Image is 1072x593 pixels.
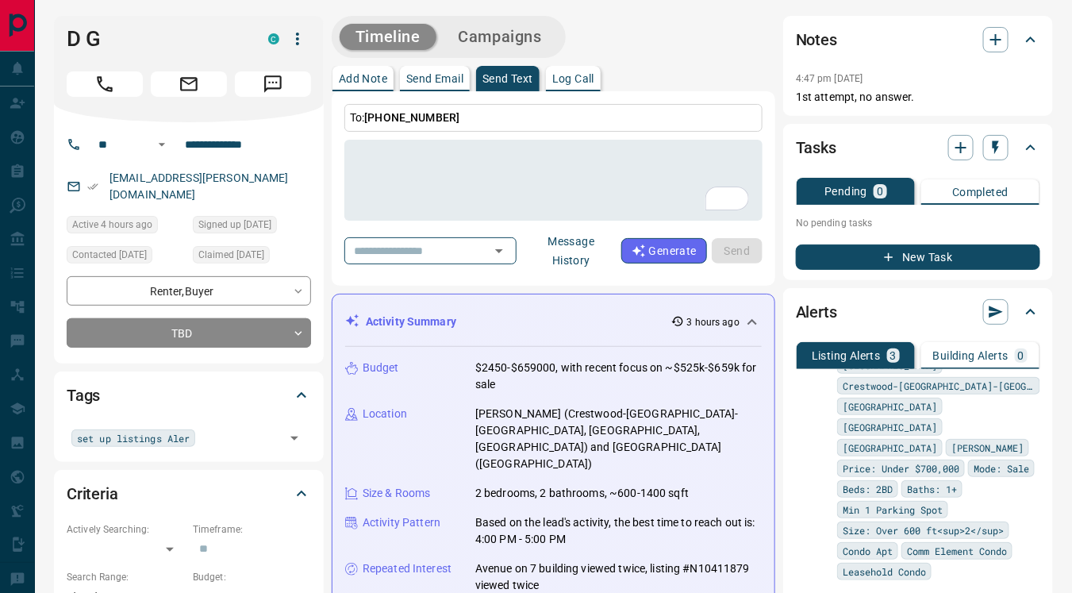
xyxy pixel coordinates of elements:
p: Based on the lead's activity, the best time to reach out is: 4:00 PM - 5:00 PM [475,514,762,548]
div: Tasks [796,129,1040,167]
h1: D G [67,26,244,52]
span: Active 4 hours ago [72,217,152,233]
span: Beds: 2BD [843,481,893,497]
h2: Tags [67,383,100,408]
div: Tue Oct 14 2025 [67,216,185,238]
textarea: To enrich screen reader interactions, please activate Accessibility in Grammarly extension settings [355,147,751,214]
span: [GEOGRAPHIC_DATA] [843,399,937,414]
div: Mon Nov 18 2024 [193,246,311,268]
p: Send Email [406,73,463,84]
span: [GEOGRAPHIC_DATA] [843,440,937,456]
p: 3 hours ago [687,315,740,329]
span: Crestwood-[GEOGRAPHIC_DATA]-[GEOGRAPHIC_DATA] [843,378,1035,394]
p: Timeframe: [193,522,311,537]
p: Activity Summary [366,314,456,330]
p: 1st attempt, no answer. [796,89,1040,106]
button: Open [152,135,171,154]
p: Repeated Interest [363,560,451,577]
span: Condo Apt [843,543,893,559]
svg: Email Verified [87,181,98,192]
div: Tags [67,376,311,414]
button: Open [283,427,305,449]
span: Claimed [DATE] [198,247,264,263]
p: To: [344,104,763,132]
button: Open [488,240,510,262]
p: Completed [952,187,1009,198]
p: Size & Rooms [363,485,431,502]
p: Budget [363,360,399,376]
button: Generate [621,238,707,264]
button: Timeline [340,24,436,50]
p: Location [363,406,407,422]
div: TBD [67,318,311,348]
span: Baths: 1+ [907,481,957,497]
div: Sun Oct 02 2022 [67,246,185,268]
span: Price: Under $700,000 [843,460,959,476]
p: Building Alerts [933,350,1009,361]
div: Renter , Buyer [67,276,311,306]
p: Search Range: [67,570,185,584]
a: [EMAIL_ADDRESS][PERSON_NAME][DOMAIN_NAME] [110,171,289,201]
h2: Notes [796,27,837,52]
span: set up listings Aler [77,430,190,446]
p: Add Note [339,73,387,84]
p: Activity Pattern [363,514,440,531]
h2: Criteria [67,481,118,506]
span: Mode: Sale [974,460,1029,476]
div: Mon Oct 23 2017 [193,216,311,238]
p: Listing Alerts [812,350,881,361]
span: Signed up [DATE] [198,217,271,233]
p: 0 [1018,350,1024,361]
div: Notes [796,21,1040,59]
div: Activity Summary3 hours ago [345,307,762,337]
div: Alerts [796,293,1040,331]
button: Campaigns [443,24,558,50]
span: [PHONE_NUMBER] [364,111,459,124]
span: Size: Over 600 ft<sup>2</sup> [843,522,1004,538]
span: [GEOGRAPHIC_DATA] [843,419,937,435]
span: [PERSON_NAME] [951,440,1024,456]
p: $2450-$659000, with recent focus on ~$525k-$659k for sale [475,360,762,393]
h2: Tasks [796,135,836,160]
button: New Task [796,245,1040,270]
span: Comm Element Condo [907,543,1007,559]
div: condos.ca [268,33,279,44]
div: Criteria [67,475,311,513]
h2: Alerts [796,299,837,325]
p: No pending tasks [796,211,1040,235]
p: [PERSON_NAME] (Crestwood-[GEOGRAPHIC_DATA]-[GEOGRAPHIC_DATA], [GEOGRAPHIC_DATA], [GEOGRAPHIC_DATA... [475,406,762,472]
span: Min 1 Parking Spot [843,502,943,518]
p: Send Text [482,73,533,84]
p: Pending [824,186,867,197]
p: Actively Searching: [67,522,185,537]
button: Message History [521,229,621,273]
p: 3 [890,350,897,361]
p: 2 bedrooms, 2 bathrooms, ~600-1400 sqft [475,485,689,502]
p: 0 [877,186,883,197]
p: Log Call [552,73,594,84]
span: Call [67,71,143,97]
span: Leasehold Condo [843,564,926,580]
span: Email [151,71,227,97]
span: Message [235,71,311,97]
span: Contacted [DATE] [72,247,147,263]
p: Budget: [193,570,311,584]
p: 4:47 pm [DATE] [796,73,863,84]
